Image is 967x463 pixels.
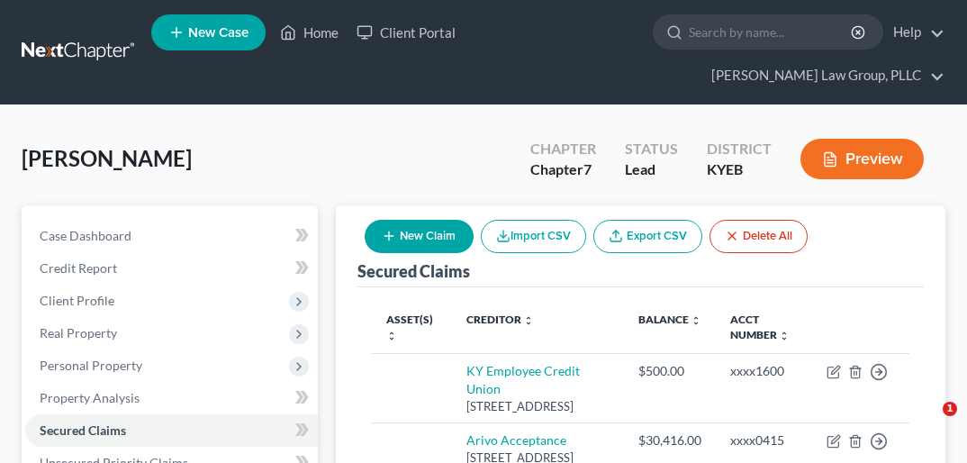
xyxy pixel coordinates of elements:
a: [PERSON_NAME] Law Group, PLLC [702,59,944,92]
span: Case Dashboard [40,228,131,243]
i: unfold_more [691,315,701,326]
a: Credit Report [25,252,318,285]
span: Personal Property [40,358,142,373]
span: 7 [583,160,592,177]
i: unfold_more [523,315,534,326]
div: $30,416.00 [638,431,701,449]
a: Case Dashboard [25,220,318,252]
input: Search by name... [689,15,854,49]
div: $500.00 [638,362,701,380]
a: Asset(s) unfold_more [386,313,433,341]
span: Real Property [40,325,117,340]
span: Client Profile [40,293,114,308]
span: Credit Report [40,260,117,276]
span: [PERSON_NAME] [22,145,192,171]
iframe: Intercom live chat [906,402,949,445]
span: New Case [188,26,249,40]
a: Creditor unfold_more [466,313,534,326]
div: Lead [625,159,678,180]
button: New Claim [365,220,474,253]
button: Preview [800,139,924,179]
span: Property Analysis [40,390,140,405]
div: District [707,139,772,159]
div: Chapter [530,139,596,159]
span: Secured Claims [40,422,126,438]
a: Acct Number unfold_more [730,313,790,341]
a: Secured Claims [25,414,318,447]
div: Status [625,139,678,159]
div: xxxx1600 [730,362,798,380]
a: Arivo Acceptance [466,432,566,448]
div: xxxx0415 [730,431,798,449]
i: unfold_more [779,331,790,341]
span: 1 [943,402,957,416]
a: Help [884,16,944,49]
a: Property Analysis [25,382,318,414]
a: Balance unfold_more [638,313,701,326]
button: Delete All [709,220,808,253]
a: Client Portal [348,16,465,49]
div: KYEB [707,159,772,180]
button: Import CSV [481,220,586,253]
a: Home [271,16,348,49]
div: Chapter [530,159,596,180]
div: [STREET_ADDRESS] [466,398,610,415]
a: KY Employee Credit Union [466,363,580,396]
div: Secured Claims [357,260,470,282]
i: unfold_more [386,331,397,341]
a: Export CSV [593,220,702,253]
